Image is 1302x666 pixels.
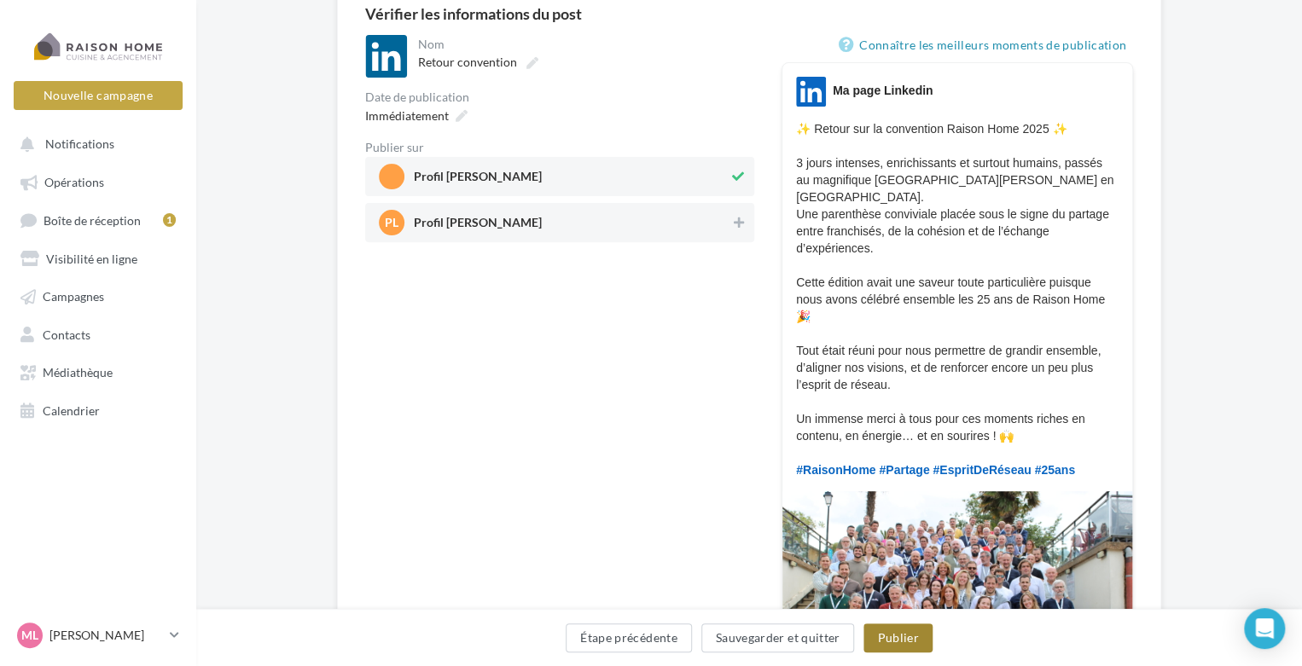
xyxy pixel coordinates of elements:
button: Étape précédente [566,623,692,652]
a: Opérations [10,165,186,196]
button: Notifications [10,128,179,159]
span: Retour convention [418,55,517,69]
div: Ma page Linkedin [833,82,933,99]
span: Profil [PERSON_NAME] [414,171,542,189]
span: Notifications [45,136,114,151]
a: Connaître les meilleurs moments de publication [839,35,1133,55]
a: Visibilité en ligne [10,242,186,273]
span: Campagnes [43,289,104,304]
a: Campagnes [10,280,186,310]
span: Immédiatement [365,108,449,123]
button: Nouvelle campagne [14,81,183,110]
span: Opérations [44,175,104,189]
a: Contacts [10,318,186,349]
button: Sauvegarder et quitter [701,623,855,652]
a: Médiathèque [10,356,186,386]
p: ✨ Retour sur la convention Raison Home 2025 ✨ 3 jours intenses, enrichissants et surtout humains,... [796,120,1119,478]
span: #25ans [1034,463,1074,477]
div: Publier sur [365,142,754,153]
span: Ml [21,627,38,644]
a: Calendrier [10,394,186,425]
span: #Partage [879,463,929,477]
span: Calendrier [43,402,100,417]
a: Boîte de réception1 [10,204,186,235]
div: 1 [163,213,176,227]
div: Vérifier les informations du post [365,6,1133,21]
span: Contacts [43,327,90,341]
span: Boîte de réception [44,212,141,227]
span: PL [385,217,398,229]
div: Nom [418,38,751,50]
span: #EspritDeRéseau [933,463,1031,477]
span: Médiathèque [43,365,113,379]
p: [PERSON_NAME] [49,627,163,644]
span: #RaisonHome [796,463,875,477]
span: Visibilité en ligne [46,251,137,265]
div: Date de publication [365,91,754,103]
div: Open Intercom Messenger [1244,608,1285,649]
button: Publier [863,623,932,652]
a: Ml [PERSON_NAME] [14,619,183,652]
span: Profil [PERSON_NAME] [414,217,542,235]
